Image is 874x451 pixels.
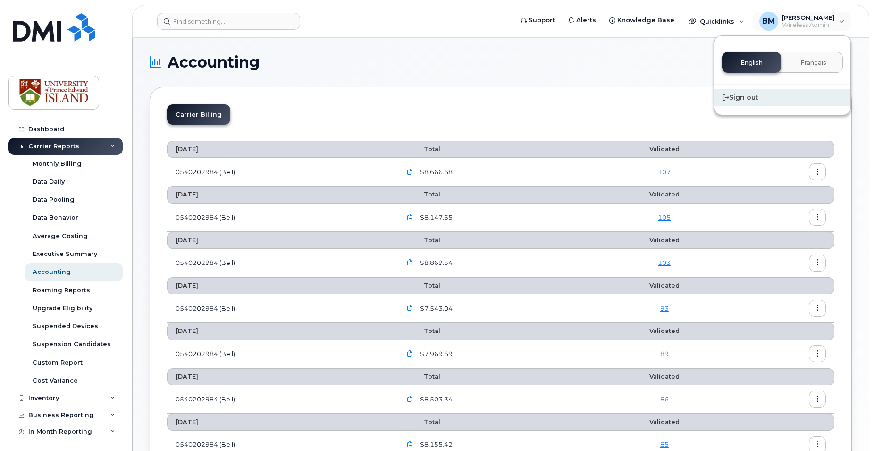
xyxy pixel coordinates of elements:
th: Validated [595,323,734,340]
a: 93 [660,305,669,312]
td: 0540202984 (Bell) [167,249,393,277]
th: [DATE] [167,186,393,203]
span: Total [401,145,440,153]
th: Validated [595,277,734,294]
th: [DATE] [167,368,393,385]
span: Total [401,327,440,334]
span: Total [401,418,440,425]
span: $8,503.34 [418,395,453,404]
td: 0540202984 (Bell) [167,204,393,232]
th: [DATE] [167,323,393,340]
span: Total [401,237,440,244]
span: $8,869.54 [418,258,453,267]
th: Validated [595,368,734,385]
a: 89 [660,350,669,357]
span: $8,666.68 [418,168,453,177]
th: Validated [595,414,734,431]
a: 103 [658,259,671,266]
td: 0540202984 (Bell) [167,158,393,186]
td: 0540202984 (Bell) [167,385,393,414]
th: [DATE] [167,232,393,249]
span: Total [401,373,440,380]
div: Sign out [714,89,850,106]
a: 105 [658,213,671,221]
th: Validated [595,186,734,203]
th: [DATE] [167,277,393,294]
span: $7,969.69 [418,349,453,358]
span: $8,147.55 [418,213,453,222]
th: [DATE] [167,141,393,158]
span: Total [401,282,440,289]
td: 0540202984 (Bell) [167,340,393,368]
span: Français [800,59,826,67]
th: Validated [595,141,734,158]
th: [DATE] [167,414,393,431]
span: Total [401,191,440,198]
a: 107 [658,168,671,176]
span: Accounting [168,55,260,69]
td: 0540202984 (Bell) [167,294,393,323]
a: 85 [660,441,669,448]
span: $7,543.04 [418,304,453,313]
a: 86 [660,395,669,403]
th: Validated [595,232,734,249]
span: $8,155.42 [418,440,453,449]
